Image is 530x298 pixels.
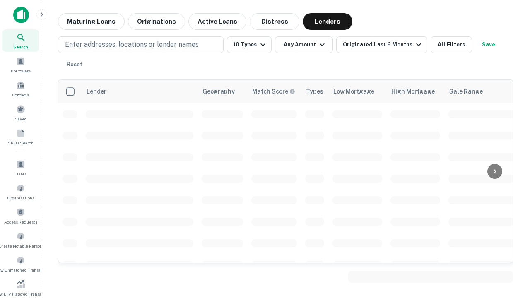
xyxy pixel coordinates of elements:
iframe: Chat Widget [489,205,530,245]
th: Geography [198,80,247,103]
div: Types [306,87,323,96]
div: Originated Last 6 Months [343,40,424,50]
a: Review Unmatched Transactions [2,252,39,275]
th: Lender [82,80,198,103]
span: Saved [15,115,27,122]
span: Organizations [7,195,34,201]
span: SREO Search [8,139,34,146]
button: Originated Last 6 Months [336,36,427,53]
th: Types [301,80,328,103]
a: Contacts [2,77,39,100]
div: High Mortgage [391,87,435,96]
th: Sale Range [444,80,519,103]
p: Enter addresses, locations or lender names [65,40,199,50]
button: Enter addresses, locations or lender names [58,36,224,53]
th: High Mortgage [386,80,444,103]
a: Access Requests [2,204,39,227]
button: All Filters [431,36,472,53]
button: Distress [250,13,299,30]
a: SREO Search [2,125,39,148]
a: Organizations [2,180,39,203]
button: Reset [61,56,88,73]
a: Create Notable Person [2,228,39,251]
div: Lender [87,87,106,96]
button: 10 Types [227,36,272,53]
h6: Match Score [252,87,294,96]
span: Access Requests [4,219,37,225]
a: Saved [2,101,39,124]
span: Search [13,43,28,50]
img: capitalize-icon.png [13,7,29,23]
a: Users [2,156,39,179]
span: Users [15,171,26,177]
div: Low Mortgage [333,87,374,96]
button: Originations [128,13,185,30]
div: Geography [202,87,235,96]
div: Capitalize uses an advanced AI algorithm to match your search with the best lender. The match sco... [252,87,295,96]
button: Lenders [303,13,352,30]
th: Capitalize uses an advanced AI algorithm to match your search with the best lender. The match sco... [247,80,301,103]
div: Sale Range [449,87,483,96]
a: Borrowers [2,53,39,76]
span: Contacts [12,91,29,98]
button: Save your search to get updates of matches that match your search criteria. [475,36,502,53]
th: Low Mortgage [328,80,386,103]
button: Maturing Loans [58,13,125,30]
button: Any Amount [275,36,333,53]
span: Borrowers [11,67,31,74]
button: Active Loans [188,13,246,30]
a: Search [2,29,39,52]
